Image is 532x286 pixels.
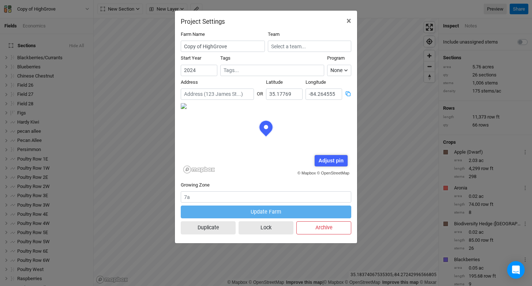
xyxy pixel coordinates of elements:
[181,191,351,203] input: 7a
[266,89,303,100] input: Latitude
[181,182,210,188] label: Growing Zone
[181,18,225,25] h2: Project Settings
[181,31,205,38] label: Farm Name
[224,67,321,74] input: Tags...
[239,221,293,234] button: Lock
[341,11,357,31] button: Close
[345,91,351,97] button: Copy
[315,155,347,166] div: Adjust pin
[330,67,342,74] div: None
[346,16,351,26] span: ×
[181,221,236,234] button: Duplicate
[266,79,283,86] label: Latitude
[306,79,326,86] label: Longitude
[220,55,231,61] label: Tags
[183,165,215,174] a: Mapbox logo
[327,55,345,61] label: Program
[268,41,351,52] input: Select a team...
[317,171,349,175] a: © OpenStreetMap
[297,171,316,175] a: © Mapbox
[181,41,265,52] input: Project/Farm Name
[306,89,342,100] input: Longitude
[181,55,201,61] label: Start Year
[181,206,351,218] button: Update Farm
[181,65,217,76] input: Start Year
[507,261,525,279] div: Open Intercom Messenger
[268,31,280,38] label: Team
[181,89,254,100] input: Address (123 James St...)
[296,221,351,234] button: Archive
[181,79,198,86] label: Address
[257,85,263,97] div: OR
[327,65,351,76] button: None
